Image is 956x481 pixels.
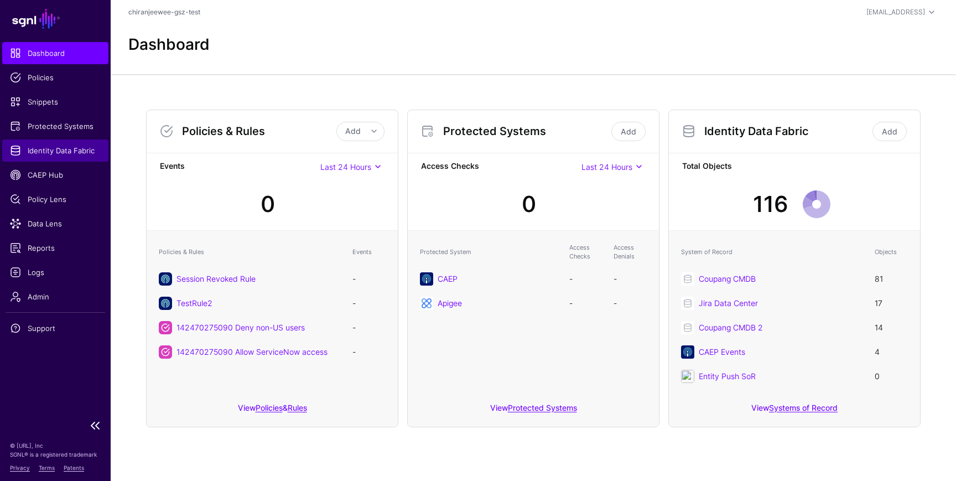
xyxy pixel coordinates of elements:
th: Objects [869,237,913,267]
span: Data Lens [10,218,101,229]
p: © [URL], Inc [10,441,101,450]
a: Policies [256,403,283,412]
a: SGNL [7,7,104,31]
span: Snippets [10,96,101,107]
a: 142470275090 Allow ServiceNow access [176,347,328,356]
a: Dashboard [2,42,108,64]
a: Protected Systems [2,115,108,137]
div: View [669,395,920,427]
p: SGNL® is a registered trademark [10,450,101,459]
a: Terms [39,464,55,471]
a: CAEP Events [699,347,745,356]
td: 17 [869,291,913,316]
td: - [347,267,391,291]
a: Protected Systems [508,403,577,412]
th: Events [347,237,391,267]
a: Logs [2,261,108,283]
div: [EMAIL_ADDRESS] [866,7,925,17]
a: CAEP [438,274,458,283]
a: chiranjeewee-gsz-test [128,8,200,16]
a: Add [611,122,646,141]
span: Add [345,126,361,136]
th: Access Denials [608,237,652,267]
a: Snippets [2,91,108,113]
img: svg+xml;base64,UEQ5NGJXd2dkbVZ5YzJsdmJqMGlNUzR3SWlCbGJtTnZaR2x1WnowaWRYUm1MVGdpUHo0S1BDRXRMU0JIWl... [681,370,694,383]
a: Data Lens [2,213,108,235]
div: 0 [522,188,536,221]
a: Coupang CMDB 2 [699,323,763,332]
td: - [347,316,391,340]
a: CAEP Hub [2,164,108,186]
span: Admin [10,291,101,302]
td: 4 [869,340,913,364]
span: Reports [10,242,101,254]
span: Last 24 Hours [581,162,632,172]
a: Jira Data Center [699,298,758,308]
span: Policies [10,72,101,83]
td: - [347,340,391,364]
span: Support [10,323,101,334]
a: Entity Push SoR [699,371,756,381]
span: Protected Systems [10,121,101,132]
a: Session Revoked Rule [176,274,256,283]
strong: Events [160,160,320,174]
span: Last 24 Hours [320,162,371,172]
a: Apigee [438,298,462,308]
a: Rules [288,403,307,412]
a: Policies [2,66,108,89]
a: Identity Data Fabric [2,139,108,162]
span: CAEP Hub [10,169,101,180]
span: Dashboard [10,48,101,59]
img: svg+xml;base64,PHN2ZyB3aWR0aD0iNjQiIGhlaWdodD0iNjQiIHZpZXdCb3g9IjAgMCA2NCA2NCIgZmlsbD0ibm9uZSIgeG... [420,272,433,286]
a: TestRule2 [176,298,212,308]
td: - [608,267,652,291]
td: 14 [869,316,913,340]
img: svg+xml;base64,PHN2ZyB3aWR0aD0iNjQiIGhlaWdodD0iNjQiIHZpZXdCb3g9IjAgMCA2NCA2NCIgZmlsbD0ibm9uZSIgeG... [681,345,694,359]
td: 81 [869,267,913,291]
div: View [408,395,659,427]
td: 0 [869,364,913,389]
a: 142470275090 Deny non-US users [176,323,305,332]
h3: Identity Data Fabric [704,125,870,138]
td: - [564,267,608,291]
strong: Total Objects [682,160,907,174]
a: Systems of Record [769,403,838,412]
th: Access Checks [564,237,608,267]
img: svg+xml;base64,PHN2ZyB3aWR0aD0iNjQiIGhlaWdodD0iNjQiIHZpZXdCb3g9IjAgMCA2NCA2NCIgZmlsbD0ibm9uZSIgeG... [420,297,433,310]
span: Policy Lens [10,194,101,205]
th: System of Record [676,237,869,267]
a: Patents [64,464,84,471]
td: - [347,291,391,316]
td: - [608,291,652,316]
a: Policy Lens [2,188,108,210]
span: Identity Data Fabric [10,145,101,156]
a: Add [872,122,907,141]
th: Protected System [414,237,564,267]
span: Logs [10,267,101,278]
strong: Access Checks [421,160,581,174]
a: Coupang CMDB [699,274,756,283]
a: Admin [2,286,108,308]
h3: Policies & Rules [182,125,336,138]
div: View & [147,395,398,427]
a: Privacy [10,464,30,471]
th: Policies & Rules [153,237,347,267]
div: 116 [753,188,788,221]
a: Reports [2,237,108,259]
div: 0 [261,188,275,221]
h3: Protected Systems [443,125,609,138]
h2: Dashboard [128,35,210,54]
td: - [564,291,608,316]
